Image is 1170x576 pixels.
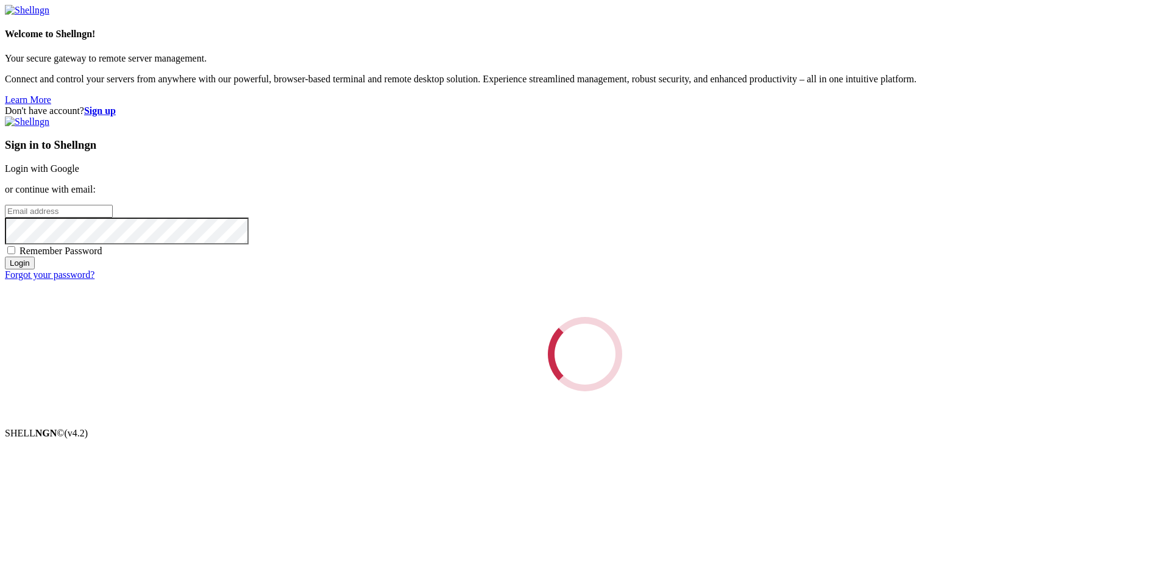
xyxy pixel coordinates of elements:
p: or continue with email: [5,184,1165,195]
input: Remember Password [7,246,15,254]
img: Shellngn [5,5,49,16]
input: Email address [5,205,113,218]
span: Remember Password [19,246,102,256]
a: Forgot your password? [5,269,94,280]
a: Sign up [84,105,116,116]
p: Your secure gateway to remote server management. [5,53,1165,64]
a: Login with Google [5,163,79,174]
input: Login [5,257,35,269]
p: Connect and control your servers from anywhere with our powerful, browser-based terminal and remo... [5,74,1165,85]
h4: Welcome to Shellngn! [5,29,1165,40]
span: SHELL © [5,428,88,438]
img: Shellngn [5,116,49,127]
b: NGN [35,428,57,438]
span: 4.2.0 [65,428,88,438]
a: Learn More [5,94,51,105]
h3: Sign in to Shellngn [5,138,1165,152]
div: Loading... [542,311,629,398]
div: Don't have account? [5,105,1165,116]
